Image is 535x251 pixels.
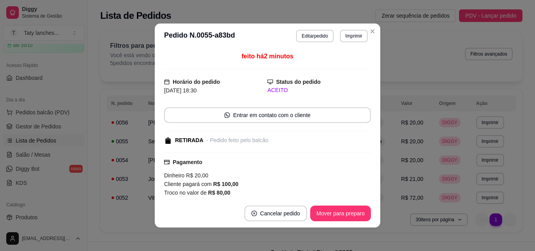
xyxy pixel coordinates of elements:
[164,79,170,85] span: calendar
[208,190,230,196] strong: R$ 80,00
[164,181,213,187] span: Cliente pagará com
[164,107,371,123] button: whats-appEntrar em contato com o cliente
[244,206,307,221] button: close-circleCancelar pedido
[251,211,257,216] span: close-circle
[224,112,230,118] span: whats-app
[267,79,273,85] span: desktop
[276,79,321,85] strong: Status do pedido
[173,159,202,165] strong: Pagamento
[267,86,371,94] div: ACEITO
[213,181,239,187] strong: R$ 100,00
[164,159,170,165] span: credit-card
[164,87,197,94] span: [DATE] 18:30
[310,206,371,221] button: Mover para preparo
[164,30,235,42] h3: Pedido N. 0055-a83bd
[366,25,379,38] button: Close
[206,136,268,144] div: - Pedido feito pelo balcão
[164,190,208,196] span: Troco no valor de
[340,30,368,42] button: Imprimir
[175,136,203,144] div: RETIRADA
[242,53,293,60] span: feito há 2 minutos
[173,79,220,85] strong: Horário do pedido
[164,172,184,179] span: Dinheiro
[184,172,208,179] span: R$ 20,00
[296,30,333,42] button: Editarpedido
